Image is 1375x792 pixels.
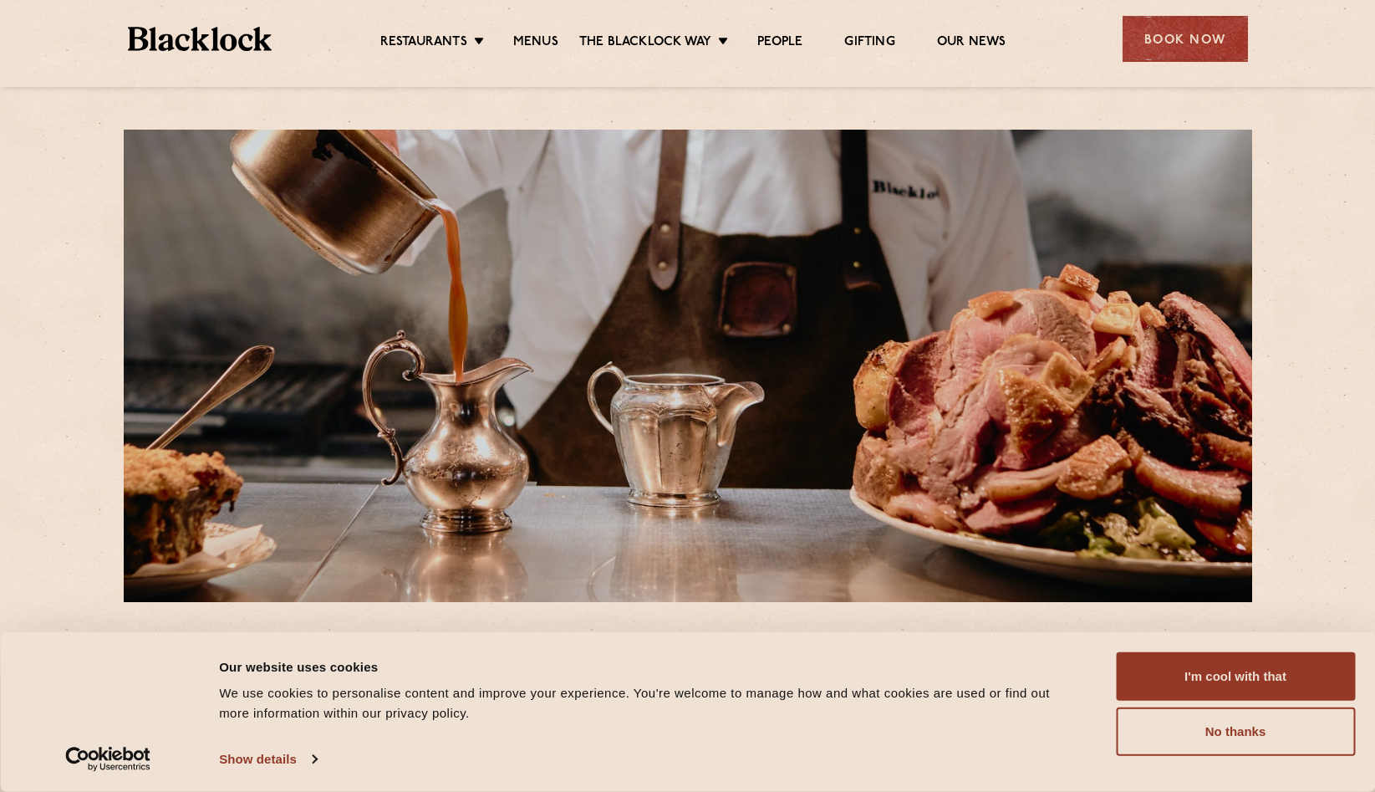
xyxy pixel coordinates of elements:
[219,657,1078,677] div: Our website uses cookies
[937,34,1006,53] a: Our News
[219,747,316,772] a: Show details
[513,34,558,53] a: Menus
[128,27,272,51] img: BL_Textured_Logo-footer-cropped.svg
[1116,708,1355,756] button: No thanks
[1116,652,1355,701] button: I'm cool with that
[757,34,802,53] a: People
[1123,16,1248,62] div: Book Now
[579,34,711,53] a: The Blacklock Way
[844,34,894,53] a: Gifting
[380,34,467,53] a: Restaurants
[35,747,181,772] a: Usercentrics Cookiebot - opens in a new window
[219,683,1078,723] div: We use cookies to personalise content and improve your experience. You're welcome to manage how a...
